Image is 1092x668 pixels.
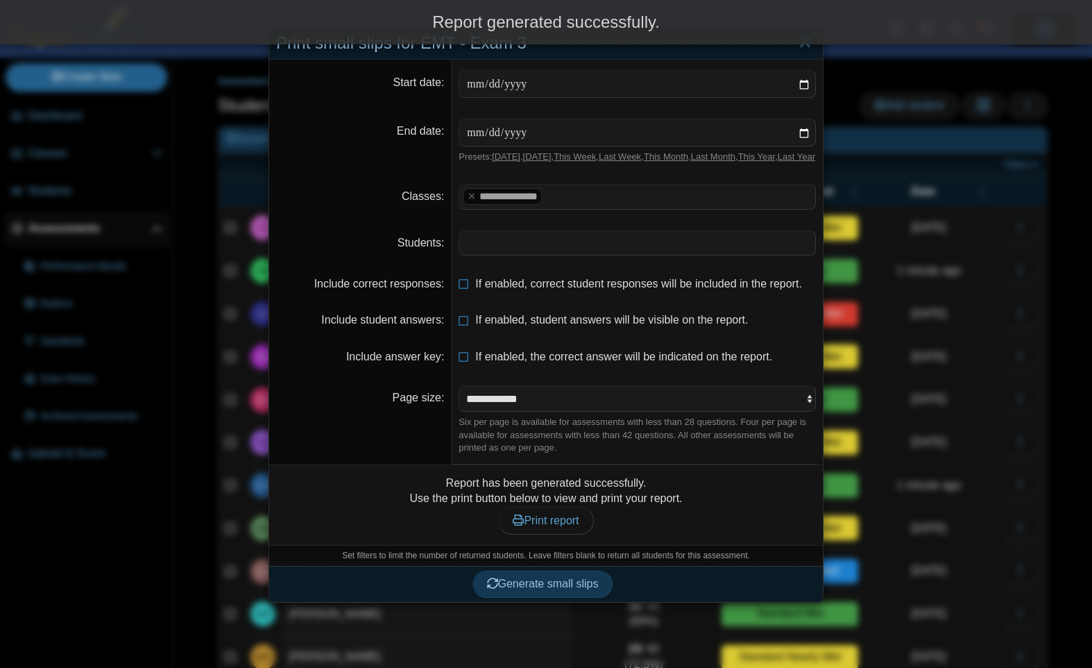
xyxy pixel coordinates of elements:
[346,351,444,362] label: Include answer key
[523,151,552,162] a: [DATE]
[321,314,444,326] label: Include student answers
[513,515,579,526] span: Print report
[393,392,445,403] label: Page size
[492,151,520,162] a: [DATE]
[10,10,1082,34] div: Report generated successfully.
[459,184,816,209] tags: ​
[644,151,688,162] a: This Month
[402,190,444,202] label: Classes
[599,151,641,162] a: Last Week
[398,237,445,249] label: Students
[691,151,735,162] a: Last Month
[472,570,613,598] button: Generate small slips
[459,231,816,256] tags: ​
[475,314,748,326] span: If enabled, student answers will be visible on the report.
[475,278,802,290] span: If enabled, correct student responses will be included in the report.
[459,151,816,163] div: Presets: , , , , , , ,
[459,416,816,454] div: Six per page is available for assessments with less than 28 questions. Four per page is available...
[487,578,599,590] span: Generate small slips
[269,545,823,566] div: Set filters to limit the number of returned students. Leave filters blank to return all students ...
[393,76,445,88] label: Start date
[397,125,445,137] label: End date
[466,192,477,201] x: remove tag
[276,476,816,535] div: Report has been generated successfully. Use the print button below to view and print your report.
[475,351,772,362] span: If enabled, the correct answer will be indicated on the report.
[314,278,445,290] label: Include correct responses
[778,151,815,162] a: Last Year
[554,151,596,162] a: This Week
[738,151,776,162] a: This Year
[498,507,593,535] a: Print report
